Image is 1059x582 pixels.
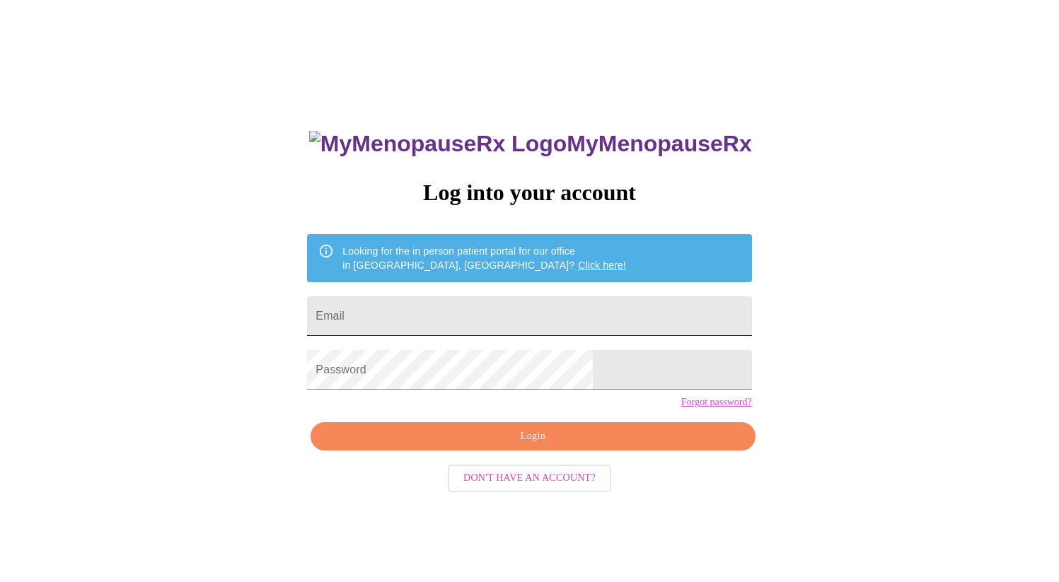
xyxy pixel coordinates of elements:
[311,422,755,451] button: Login
[578,260,626,271] a: Click here!
[463,470,596,487] span: Don't have an account?
[309,131,752,157] h3: MyMenopauseRx
[342,238,626,278] div: Looking for the in person patient portal for our office in [GEOGRAPHIC_DATA], [GEOGRAPHIC_DATA]?
[309,131,567,157] img: MyMenopauseRx Logo
[448,465,611,492] button: Don't have an account?
[444,471,615,483] a: Don't have an account?
[327,428,739,446] span: Login
[681,397,752,408] a: Forgot password?
[307,180,751,206] h3: Log into your account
